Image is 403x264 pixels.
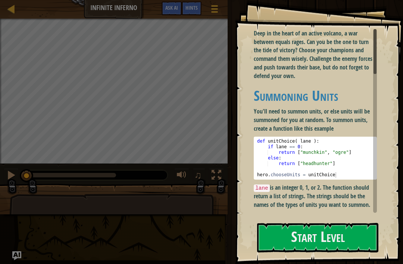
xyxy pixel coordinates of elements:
span: Ask AI [165,4,178,11]
button: ⌘ + P: Pause [4,168,19,184]
p: You'll need to summon units, or else units will be summoned for you at random. To summon units, c... [254,107,377,133]
span: ♫ [194,170,202,181]
button: Start Level [257,223,378,252]
button: Ask AI [162,1,182,15]
code: lane [254,184,270,192]
p: is an integer 0, 1, or 2. The function should return a list of strings. The strings should be the... [254,183,377,209]
button: Adjust volume [174,168,189,184]
span: Hints [185,4,198,11]
h1: Summoning Units [254,88,377,103]
button: ♫ [193,168,206,184]
p: Deep in the heart of an active volcano, a war between equals rages. Can you be the one to turn th... [254,29,377,80]
button: Toggle fullscreen [209,168,224,184]
button: Ask AI [12,251,21,260]
button: Show game menu [205,1,224,19]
